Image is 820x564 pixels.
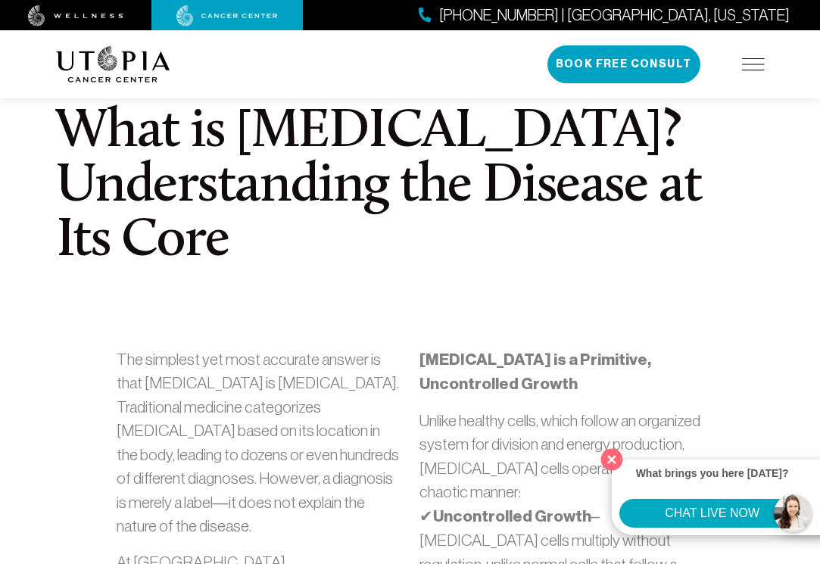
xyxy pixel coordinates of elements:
[742,58,765,70] img: icon-hamburger
[419,5,790,26] a: [PHONE_NUMBER] | [GEOGRAPHIC_DATA], [US_STATE]
[636,467,789,479] strong: What brings you here [DATE]?
[176,5,278,26] img: cancer center
[433,506,591,526] strong: Uncontrolled Growth
[56,105,765,269] h1: What is [MEDICAL_DATA]? Understanding the Disease at Its Core
[56,46,170,83] img: logo
[597,444,628,475] button: Close
[117,347,401,538] p: The simplest yet most accurate answer is that [MEDICAL_DATA] is [MEDICAL_DATA]. Traditional medic...
[619,499,805,528] button: CHAT LIVE NOW
[419,350,651,394] strong: [MEDICAL_DATA] is a Primitive, Uncontrolled Growth
[28,5,123,26] img: wellness
[439,5,790,26] span: [PHONE_NUMBER] | [GEOGRAPHIC_DATA], [US_STATE]
[547,45,700,83] button: Book Free Consult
